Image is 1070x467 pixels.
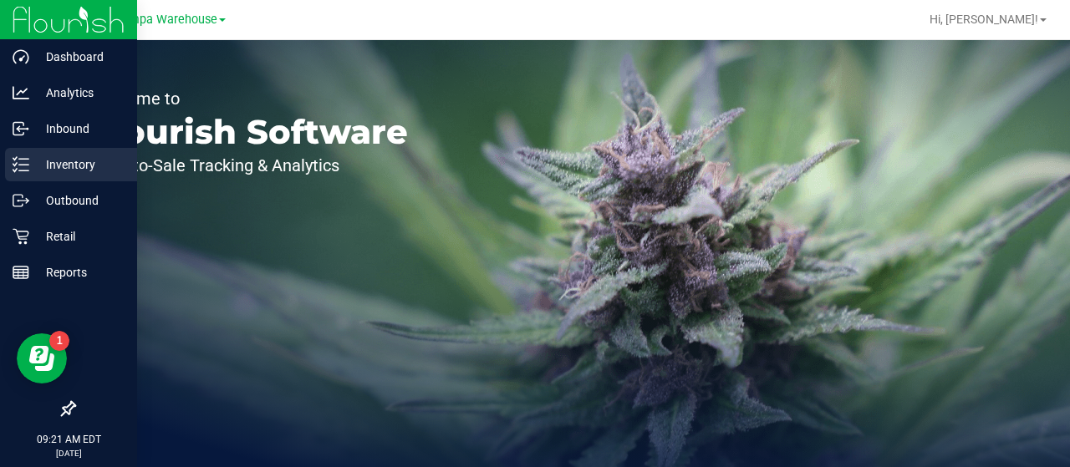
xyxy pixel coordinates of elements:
iframe: Resource center unread badge [49,331,69,351]
iframe: Resource center [17,333,67,383]
inline-svg: Outbound [13,192,29,209]
inline-svg: Dashboard [13,48,29,65]
span: Hi, [PERSON_NAME]! [930,13,1038,26]
p: [DATE] [8,447,130,459]
p: Seed-to-Sale Tracking & Analytics [90,157,408,174]
p: Flourish Software [90,115,408,149]
inline-svg: Inbound [13,120,29,137]
p: Outbound [29,190,130,211]
p: Inbound [29,119,130,139]
inline-svg: Inventory [13,156,29,173]
p: Retail [29,226,130,246]
p: Welcome to [90,90,408,107]
p: Dashboard [29,47,130,67]
inline-svg: Reports [13,264,29,281]
span: Tampa Warehouse [115,13,217,27]
p: 09:21 AM EDT [8,432,130,447]
inline-svg: Retail [13,228,29,245]
inline-svg: Analytics [13,84,29,101]
p: Inventory [29,155,130,175]
p: Reports [29,262,130,282]
p: Analytics [29,83,130,103]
